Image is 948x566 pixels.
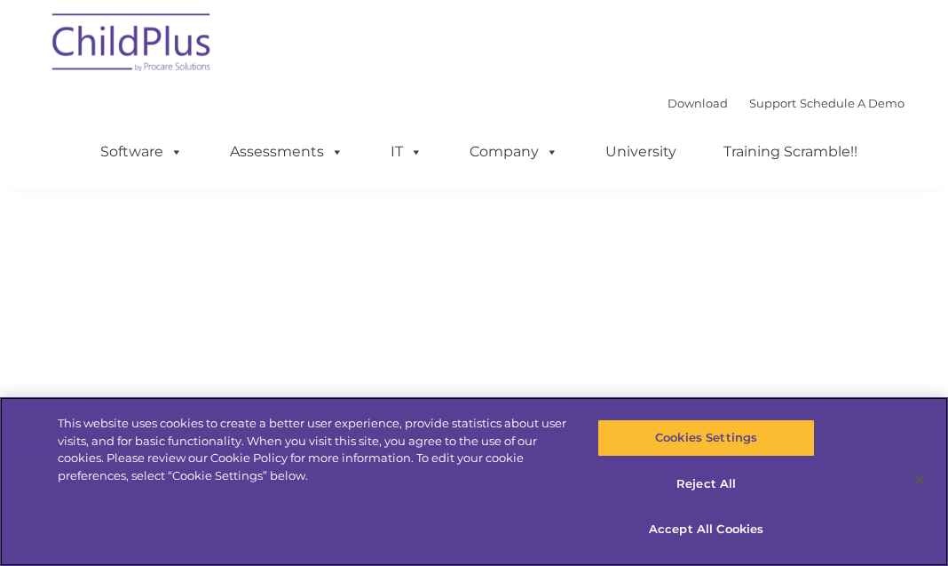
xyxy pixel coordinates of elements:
[83,134,201,170] a: Software
[58,415,569,484] div: This website uses cookies to create a better user experience, provide statistics about user visit...
[668,96,905,110] font: |
[668,96,728,110] a: Download
[43,1,221,90] img: ChildPlus by Procare Solutions
[373,134,440,170] a: IT
[597,466,816,503] button: Reject All
[800,96,905,110] a: Schedule A Demo
[900,460,939,499] button: Close
[749,96,796,110] a: Support
[706,134,875,170] a: Training Scramble!!
[452,134,576,170] a: Company
[212,134,361,170] a: Assessments
[588,134,694,170] a: University
[597,511,816,548] button: Accept All Cookies
[597,419,816,457] button: Cookies Settings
